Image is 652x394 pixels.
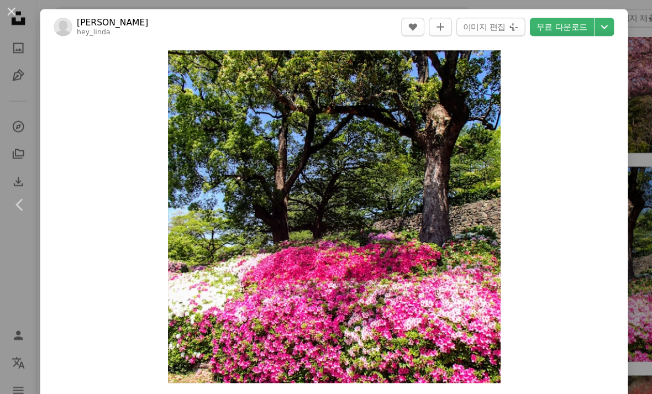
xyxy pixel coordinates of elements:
button: 이미지 편집 [440,17,506,35]
button: 다운로드 크기 선택 [573,17,592,35]
a: [PERSON_NAME] [74,16,143,27]
a: 다음 [613,144,652,250]
a: 무료 다운로드 [511,17,572,35]
a: hey_linda [74,27,106,35]
img: 큰 나무 아래에서 아름다운 꽃이 피어납니다. [162,49,482,369]
h3: 다운로드 [154,382,185,393]
img: LINDA의 프로필로 이동 [52,17,70,35]
button: 컬렉션에 추가 [413,17,435,35]
button: 좋아요 [387,17,409,35]
h3: 조회수 [52,382,75,393]
button: 이 이미지 확대 [162,49,482,369]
